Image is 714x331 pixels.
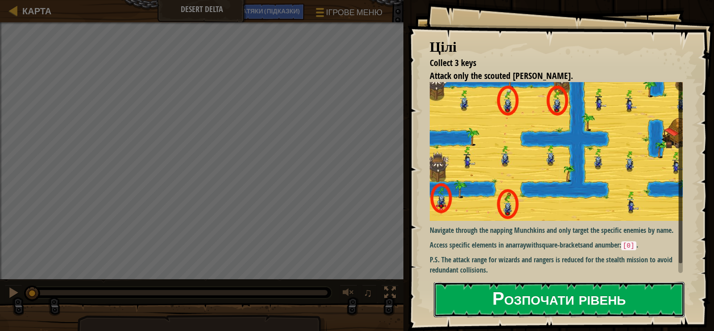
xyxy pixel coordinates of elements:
span: Карта [22,5,51,17]
p: Access specific elements in an with and a : . [430,240,691,251]
strong: array [512,240,526,250]
span: Attack only the scouted [PERSON_NAME]. [430,70,573,82]
span: НАТЯКИ (Підказки) [238,7,300,15]
a: Карта [18,5,51,17]
span: Collect 3 keys [430,57,476,69]
li: Attack only the scouted munchkins. [419,70,681,83]
button: Ігрове меню [309,4,388,25]
img: Delta [430,82,691,221]
p: Navigate through the napping Munchkins and only target the specific enemies by name. [430,225,691,236]
button: Налаштувати гучність [340,285,357,303]
button: Ctrl + P: Pause [4,285,22,303]
code: [0] [621,241,636,250]
button: ♫ [362,285,377,303]
span: ♫ [364,286,373,299]
button: Повноекранний режим [381,285,399,303]
strong: number [598,240,619,250]
button: Розпочати рівень [434,282,685,317]
span: Ігрове меню [326,7,382,18]
div: Цілі [430,37,683,57]
p: P.S. The attack range for wizards and rangers is reduced for the stealth mission to avoid redunda... [430,255,691,275]
strong: square-brackets [539,240,583,250]
li: Collect 3 keys [419,57,681,70]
